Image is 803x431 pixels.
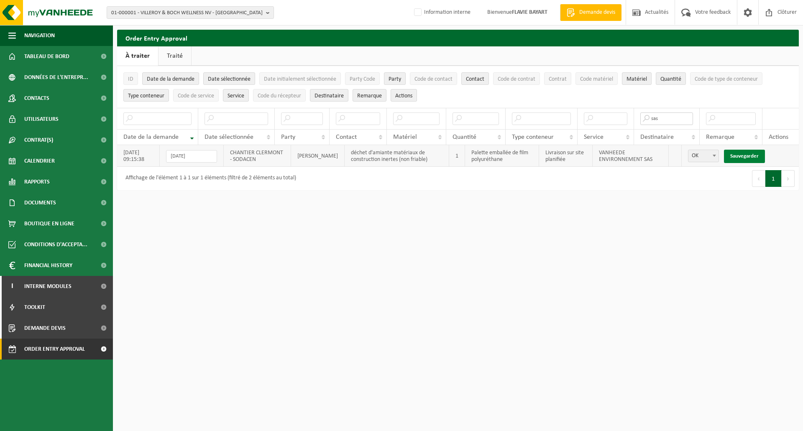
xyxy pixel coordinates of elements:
div: Affichage de l'élément 1 à 1 sur 1 éléments (filtré de 2 éléments au total) [121,171,296,186]
button: Code du récepteurCode du récepteur: Activate to sort [253,89,306,102]
span: Quantité [660,76,681,82]
td: Livraison sur site planifiée [539,145,593,167]
button: 01-000001 - VILLEROY & BOCH WELLNESS NV - [GEOGRAPHIC_DATA] [107,6,274,19]
span: Order entry approval [24,339,85,360]
span: Date sélectionnée [208,76,251,82]
td: CHANTIER CLERMONT - SODACEN [224,145,291,167]
button: PartyParty: Activate to sort [384,72,406,85]
span: Actions [395,93,412,99]
button: IDID: Activate to sort [123,72,138,85]
span: Code de type de conteneur [695,76,758,82]
span: Remarque [357,93,382,99]
span: Code du récepteur [258,93,301,99]
td: déchet d'amiante matériaux de construction inertes (non friable) [345,145,450,167]
span: Destinataire [640,134,674,140]
td: VANHEEDE ENVIRONNEMENT SAS [593,145,668,167]
button: MatérielMatériel: Activate to sort [622,72,652,85]
button: 1 [765,170,782,187]
span: Code de service [178,93,214,99]
button: Previous [752,170,765,187]
span: Date initialement sélectionnée [264,76,336,82]
span: Boutique en ligne [24,213,74,234]
span: Code de contact [414,76,453,82]
span: Type conteneur [512,134,554,140]
a: Sauvegarder [724,150,765,163]
button: Date de la demandeDate de la demande: Activate to remove sorting [142,72,199,85]
button: Next [782,170,795,187]
button: ContactContact: Activate to sort [461,72,489,85]
span: Quantité [453,134,476,140]
span: Tableau de bord [24,46,69,67]
td: [PERSON_NAME] [291,145,345,167]
td: Palette emballée de film polyuréthane [465,145,539,167]
span: Matériel [627,76,647,82]
td: 1 [449,145,465,167]
td: [DATE] 09:15:38 [117,145,160,167]
button: Code matérielCode matériel: Activate to sort [575,72,618,85]
span: Party [389,76,401,82]
span: 01-000001 - VILLEROY & BOCH WELLNESS NV - [GEOGRAPHIC_DATA] [111,7,263,19]
span: Calendrier [24,150,55,171]
span: Date de la demande [147,76,194,82]
span: Documents [24,192,56,213]
span: Actions [769,134,788,140]
a: Traité [159,46,191,66]
span: Party [281,134,295,140]
span: Contacts [24,88,49,109]
span: Financial History [24,255,72,276]
button: Code de type de conteneurCode de type de conteneur: Activate to sort [690,72,762,85]
label: Information interne [412,6,471,19]
span: Contact [466,76,484,82]
span: Remarque [706,134,734,140]
span: Toolkit [24,297,45,318]
button: Code de contratCode de contrat: Activate to sort [493,72,540,85]
span: I [8,276,16,297]
strong: FLAVIE BAYART [512,9,547,15]
button: ServiceService: Activate to sort [223,89,249,102]
span: Code matériel [580,76,613,82]
h2: Order Entry Approval [117,30,799,46]
span: Contrat [549,76,567,82]
span: Conditions d'accepta... [24,234,87,255]
button: Code de serviceCode de service: Activate to sort [173,89,219,102]
span: Données de l'entrepr... [24,67,88,88]
button: RemarqueRemarque: Activate to sort [353,89,386,102]
span: Date sélectionnée [205,134,253,140]
button: Code de contactCode de contact: Activate to sort [410,72,457,85]
span: Interne modules [24,276,72,297]
button: Party CodeParty Code: Activate to sort [345,72,380,85]
a: À traiter [117,46,158,66]
span: OK [688,150,719,162]
span: Demande devis [24,318,66,339]
span: Rapports [24,171,50,192]
span: Code de contrat [498,76,535,82]
span: Service [584,134,604,140]
span: Service [228,93,244,99]
button: Type conteneurType conteneur: Activate to sort [123,89,169,102]
button: Date sélectionnéeDate sélectionnée: Activate to sort [203,72,255,85]
span: Demande devis [577,8,617,17]
span: Matériel [393,134,417,140]
span: Type conteneur [128,93,164,99]
button: Actions [391,89,417,102]
span: ID [128,76,133,82]
button: ContratContrat: Activate to sort [544,72,571,85]
span: Party Code [350,76,375,82]
span: Date de la demande [123,134,179,140]
button: Date initialement sélectionnéeDate initialement sélectionnée: Activate to sort [259,72,341,85]
span: Utilisateurs [24,109,59,130]
span: Contact [336,134,357,140]
span: Navigation [24,25,55,46]
button: QuantitéQuantité: Activate to sort [656,72,686,85]
span: Destinataire [315,93,344,99]
span: Contrat(s) [24,130,53,150]
a: Demande devis [560,4,621,21]
button: DestinataireDestinataire : Activate to sort [310,89,348,102]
